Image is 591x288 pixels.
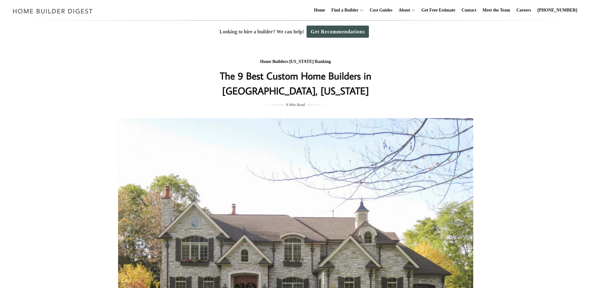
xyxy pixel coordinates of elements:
a: [US_STATE] [289,59,314,64]
a: Home [312,0,328,20]
a: About [396,0,410,20]
a: Contact [459,0,479,20]
a: [PHONE_NUMBER] [535,0,580,20]
a: Home Builders [260,59,288,64]
a: Meet the Team [480,0,513,20]
span: 8 Min Read [286,101,305,108]
a: Get Free Estimate [419,0,458,20]
img: Home Builder Digest [10,5,96,17]
a: Cost Guides [367,0,395,20]
a: Find a Builder [329,0,359,20]
div: / / [171,58,420,66]
a: Ranking [315,59,331,64]
a: Get Recommendations [307,26,369,38]
h1: The 9 Best Custom Home Builders in [GEOGRAPHIC_DATA], [US_STATE] [171,68,420,98]
a: Careers [514,0,534,20]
